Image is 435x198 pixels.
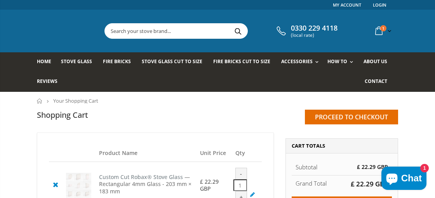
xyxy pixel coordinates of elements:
[281,58,313,65] span: Accessories
[365,78,387,84] span: Contact
[296,163,317,171] span: Subtotal
[213,58,270,65] span: Fire Bricks Cut To Size
[37,52,57,72] a: Home
[379,167,429,192] inbox-online-store-chat: Shopify online store chat
[292,142,325,149] span: Cart Totals
[105,24,319,38] input: Search your stove brand...
[53,97,98,104] span: Your Shopping Cart
[196,145,231,162] th: Unit Price
[37,98,43,103] a: Home
[37,78,57,84] span: Reviews
[99,173,183,181] a: Custom Cut Robax® Stove Glass
[95,145,196,162] th: Product Name
[200,178,219,192] span: £ 22.29 GBP
[229,24,247,38] button: Search
[99,173,191,195] span: — Rectangular 4mm Glass - 203 mm × 183 mm
[305,110,398,124] input: Proceed to checkout
[351,179,388,188] span: £ 22.29 GBP
[213,52,276,72] a: Fire Bricks Cut To Size
[372,23,393,38] a: 1
[364,58,387,65] span: About us
[296,179,327,187] strong: Grand Total
[235,168,247,179] div: -
[66,173,91,198] img: Custom Cut Robax® Stove Glass - Pool #4
[364,52,393,72] a: About us
[61,52,98,72] a: Stove Glass
[103,58,131,65] span: Fire Bricks
[327,52,357,72] a: How To
[61,58,92,65] span: Stove Glass
[231,145,262,162] th: Qty
[142,52,208,72] a: Stove Glass Cut To Size
[103,52,137,72] a: Fire Bricks
[365,72,393,92] a: Contact
[37,58,51,65] span: Home
[37,110,88,120] h1: Shopping Cart
[281,52,322,72] a: Accessories
[37,72,63,92] a: Reviews
[357,163,388,170] span: £ 22.29 GBP
[142,58,202,65] span: Stove Glass Cut To Size
[327,58,347,65] span: How To
[380,25,386,31] span: 1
